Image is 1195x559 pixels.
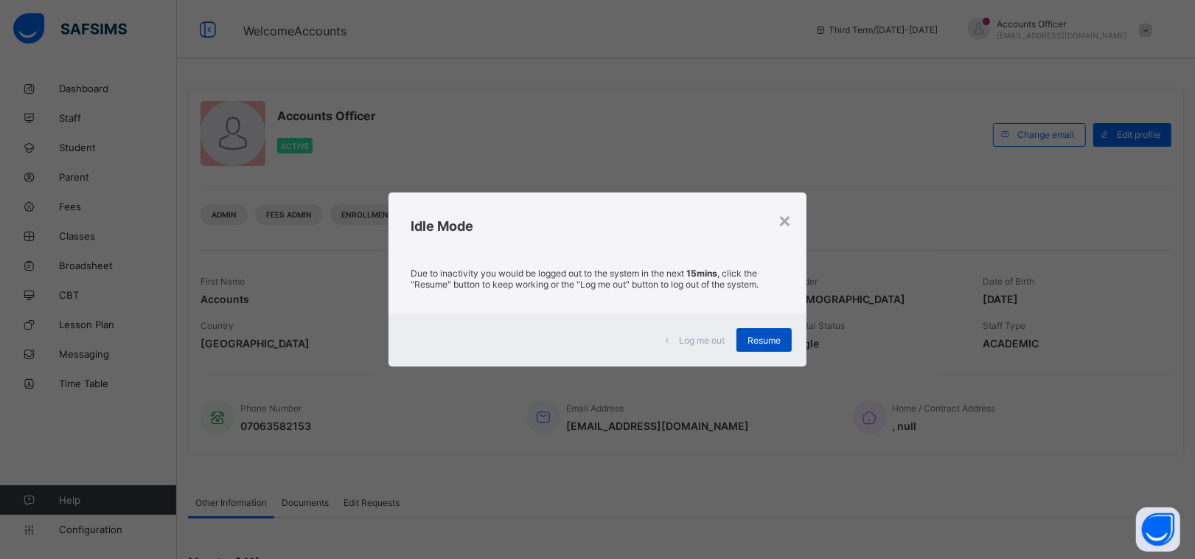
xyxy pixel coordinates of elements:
div: × [778,207,792,232]
span: Resume [748,335,781,346]
span: Log me out [679,335,725,346]
button: Open asap [1136,507,1180,552]
strong: 15mins [686,268,717,279]
h2: Idle Mode [411,218,784,234]
p: Due to inactivity you would be logged out to the system in the next , click the "Resume" button t... [411,268,784,290]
